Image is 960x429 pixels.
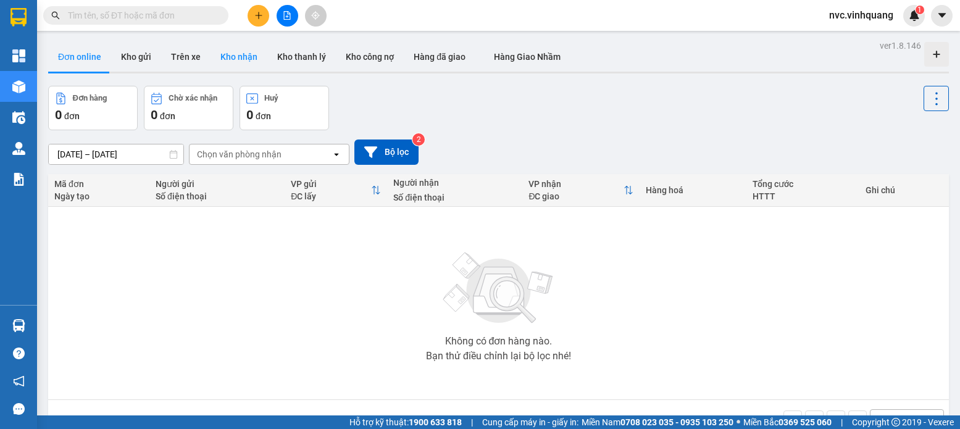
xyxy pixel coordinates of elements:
[256,111,271,121] span: đơn
[753,191,853,201] div: HTTT
[412,133,425,146] sup: 2
[332,149,341,159] svg: open
[866,185,943,195] div: Ghi chú
[151,107,157,122] span: 0
[926,415,936,425] svg: open
[246,107,253,122] span: 0
[917,6,922,14] span: 1
[54,179,143,189] div: Mã đơn
[248,5,269,27] button: plus
[12,319,25,332] img: warehouse-icon
[10,8,27,27] img: logo-vxr
[778,417,832,427] strong: 0369 525 060
[73,94,107,102] div: Đơn hàng
[55,107,62,122] span: 0
[156,191,278,201] div: Số điện thoại
[12,142,25,155] img: warehouse-icon
[161,42,211,72] button: Trên xe
[409,417,462,427] strong: 1900 633 818
[471,415,473,429] span: |
[528,179,624,189] div: VP nhận
[916,6,924,14] sup: 1
[891,418,900,427] span: copyright
[620,417,733,427] strong: 0708 023 035 - 0935 103 250
[68,9,214,22] input: Tìm tên, số ĐT hoặc mã đơn
[13,403,25,415] span: message
[13,375,25,387] span: notification
[737,420,740,425] span: ⚪️
[393,193,516,202] div: Số điện thoại
[437,245,561,331] img: svg+xml;base64,PHN2ZyBjbGFzcz0ibGlzdC1wbHVnX19zdmciIHhtbG5zPSJodHRwOi8vd3d3LnczLm9yZy8yMDAwL3N2Zy...
[49,144,183,164] input: Select a date range.
[426,351,571,361] div: Bạn thử điều chỉnh lại bộ lọc nhé!
[482,415,578,429] span: Cung cấp máy in - giấy in:
[528,191,624,201] div: ĐC giao
[924,42,949,67] div: Tạo kho hàng mới
[54,191,143,201] div: Ngày tạo
[254,11,263,20] span: plus
[582,415,733,429] span: Miền Nam
[880,39,921,52] div: ver 1.8.146
[291,179,371,189] div: VP gửi
[393,178,516,188] div: Người nhận
[48,86,138,130] button: Đơn hàng0đơn
[160,111,175,121] span: đơn
[753,179,853,189] div: Tổng cước
[937,10,948,21] span: caret-down
[404,42,475,72] button: Hàng đã giao
[12,173,25,186] img: solution-icon
[349,415,462,429] span: Hỗ trợ kỹ thuật:
[277,5,298,27] button: file-add
[311,11,320,20] span: aim
[240,86,329,130] button: Huỷ0đơn
[285,174,387,207] th: Toggle SortBy
[13,348,25,359] span: question-circle
[522,174,640,207] th: Toggle SortBy
[305,5,327,27] button: aim
[12,80,25,93] img: warehouse-icon
[144,86,233,130] button: Chờ xác nhận0đơn
[264,94,278,102] div: Huỷ
[156,179,278,189] div: Người gửi
[169,94,217,102] div: Chờ xác nhận
[646,185,740,195] div: Hàng hoá
[267,42,336,72] button: Kho thanh lý
[819,7,903,23] span: nvc.vinhquang
[64,111,80,121] span: đơn
[291,191,371,201] div: ĐC lấy
[111,42,161,72] button: Kho gửi
[197,148,282,160] div: Chọn văn phòng nhận
[445,336,553,346] div: Không có đơn hàng nào.
[336,42,404,72] button: Kho công nợ
[743,415,832,429] span: Miền Bắc
[878,414,916,426] div: 10 / trang
[841,415,843,429] span: |
[48,42,111,72] button: Đơn online
[494,52,561,62] span: Hàng Giao Nhầm
[12,111,25,124] img: warehouse-icon
[909,10,920,21] img: icon-new-feature
[51,11,60,20] span: search
[211,42,267,72] button: Kho nhận
[354,140,419,165] button: Bộ lọc
[283,11,291,20] span: file-add
[931,5,953,27] button: caret-down
[12,49,25,62] img: dashboard-icon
